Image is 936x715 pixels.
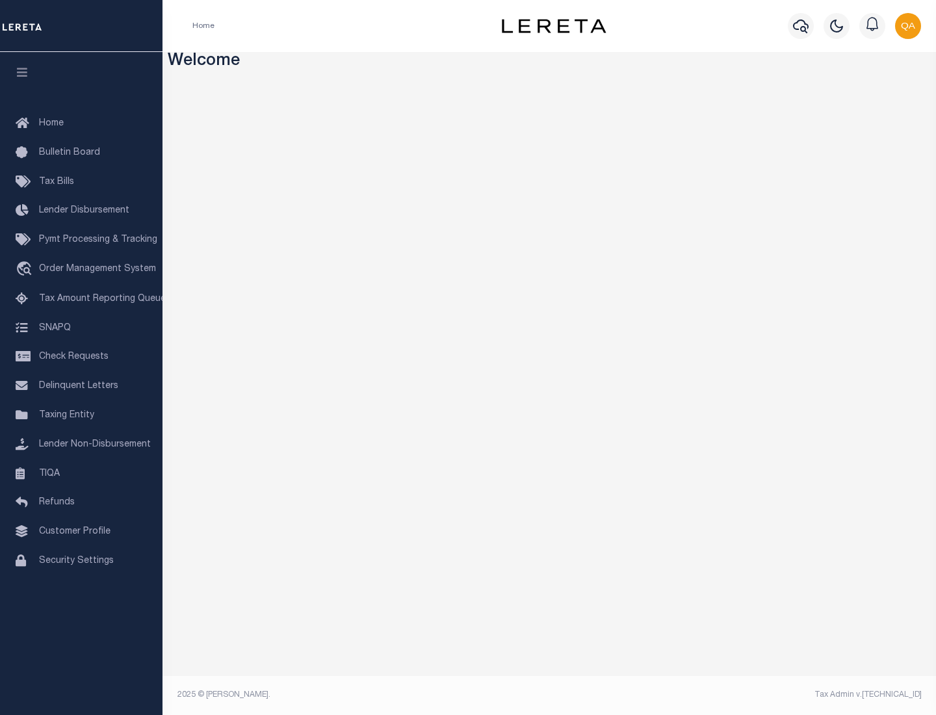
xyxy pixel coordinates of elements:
span: TIQA [39,469,60,478]
span: Lender Disbursement [39,206,129,215]
span: Tax Amount Reporting Queue [39,294,166,304]
span: Security Settings [39,556,114,565]
span: Delinquent Letters [39,382,118,391]
span: Refunds [39,498,75,507]
span: SNAPQ [39,323,71,332]
div: Tax Admin v.[TECHNICAL_ID] [559,689,922,701]
h3: Welcome [168,52,931,72]
img: svg+xml;base64,PHN2ZyB4bWxucz0iaHR0cDovL3d3dy53My5vcmcvMjAwMC9zdmciIHBvaW50ZXItZXZlbnRzPSJub25lIi... [895,13,921,39]
span: Check Requests [39,352,109,361]
span: Bulletin Board [39,148,100,157]
span: Order Management System [39,265,156,274]
img: logo-dark.svg [502,19,606,33]
span: Home [39,119,64,128]
span: Pymt Processing & Tracking [39,235,157,244]
li: Home [192,20,214,32]
i: travel_explore [16,261,36,278]
span: Customer Profile [39,527,110,536]
div: 2025 © [PERSON_NAME]. [168,689,550,701]
span: Tax Bills [39,177,74,187]
span: Lender Non-Disbursement [39,440,151,449]
span: Taxing Entity [39,411,94,420]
